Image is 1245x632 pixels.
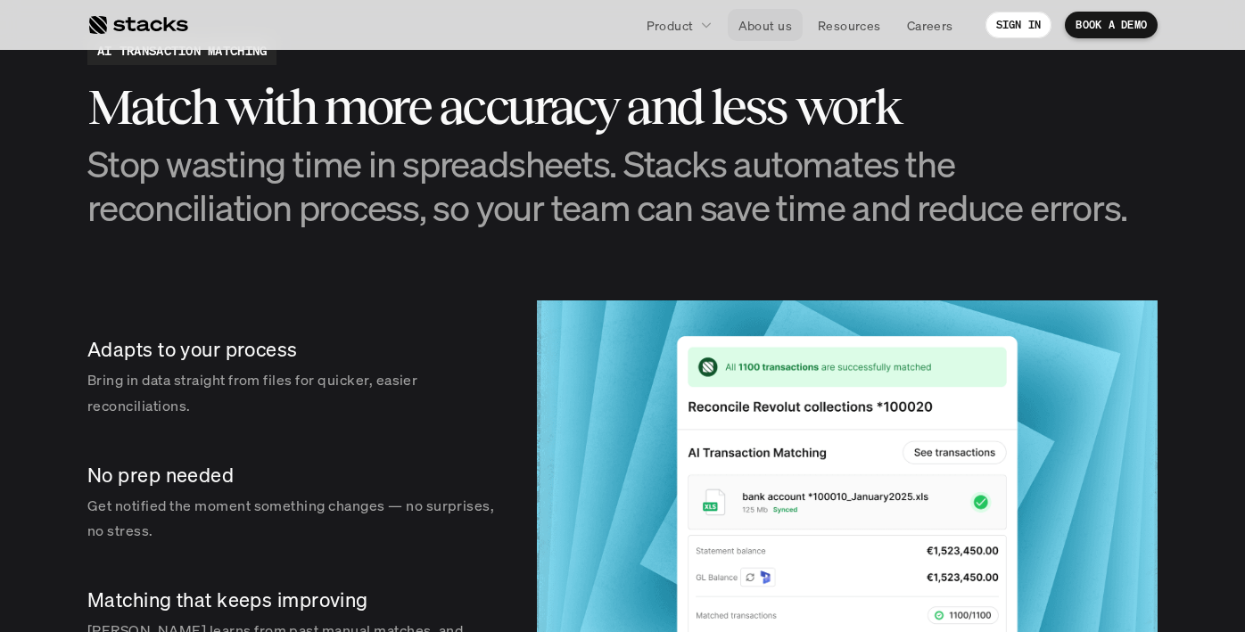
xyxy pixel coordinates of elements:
p: Matching that keeps improving [87,587,501,614]
p: Resources [818,16,881,35]
p: About us [738,16,792,35]
p: Get notified the moment something changes — no surprises, no stress. [87,493,501,545]
a: BOOK A DEMO [1065,12,1158,38]
p: SIGN IN [996,19,1042,31]
p: Product [647,16,694,35]
a: Resources [807,9,892,41]
p: BOOK A DEMO [1076,19,1147,31]
p: Adapts to your process [87,336,501,364]
a: Careers [896,9,964,41]
p: No prep needed [87,462,501,489]
h2: AI TRANSACTION MATCHING [97,41,267,60]
a: About us [728,9,803,41]
a: Privacy Policy [210,340,289,352]
a: SIGN IN [985,12,1052,38]
p: Bring in data straight from files for quicker, easier reconciliations. [87,367,501,419]
h2: Match with more accuracy and less work [87,79,1158,135]
p: Careers [907,16,953,35]
h3: Stop wasting time in spreadsheets. Stacks automates the reconciliation process, so your team can ... [87,142,1158,229]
